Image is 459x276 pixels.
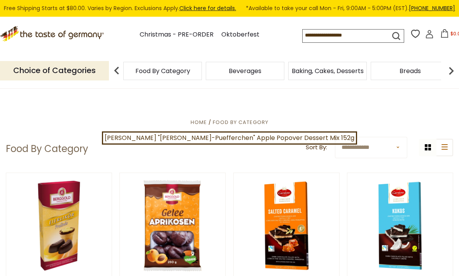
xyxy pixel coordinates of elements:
a: Food By Category [135,68,190,74]
div: Free Shipping Starts at $80.00. Varies by Region. Exclusions Apply. [4,4,455,13]
img: previous arrow [109,63,124,79]
a: [PHONE_NUMBER] [409,4,455,12]
label: Sort By: [306,143,327,152]
a: Home [191,119,207,126]
a: [PERSON_NAME] "[PERSON_NAME]-Puefferchen" Apple Popover Dessert Mix 152g [102,131,357,145]
h1: Food By Category [6,143,88,155]
span: *Available to take your call Mon - Fri, 9:00AM - 5:00PM (EST). [246,4,455,13]
a: Baking, Cakes, Desserts [292,68,364,74]
a: Click here for details. [179,4,236,12]
a: Food By Category [213,119,268,126]
a: Breads [399,68,421,74]
a: Christmas - PRE-ORDER [140,30,214,40]
img: next arrow [443,63,459,79]
a: Beverages [229,68,261,74]
a: Oktoberfest [221,30,259,40]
